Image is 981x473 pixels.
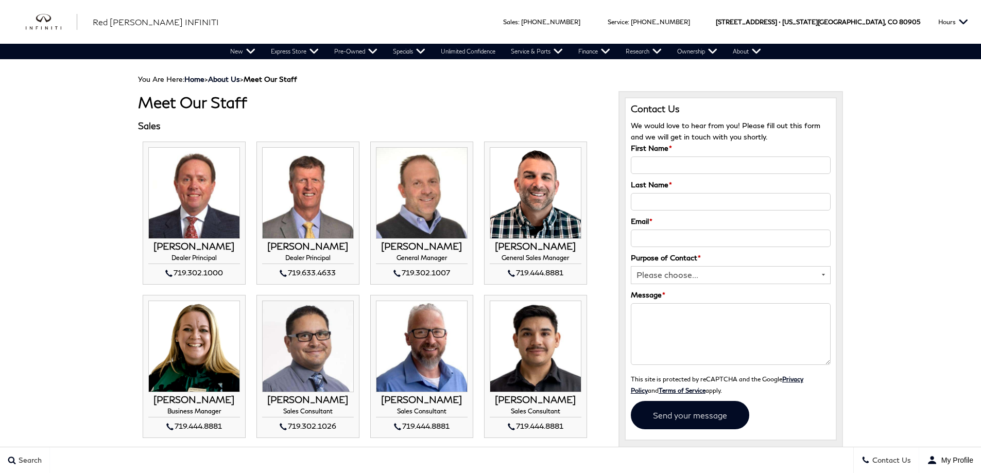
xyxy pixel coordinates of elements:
a: [PHONE_NUMBER] [521,18,580,26]
a: Finance [571,44,618,59]
a: [PHONE_NUMBER] [631,18,690,26]
div: 719.633.4633 [262,267,354,279]
span: : [518,18,520,26]
a: Specials [385,44,433,59]
h4: Sales Consultant [262,408,354,417]
a: Terms of Service [659,387,705,394]
label: Email [631,216,652,227]
div: 719.444.8881 [148,420,240,432]
img: THOM BUCKLEY [148,147,240,239]
h3: [PERSON_NAME] [376,395,468,405]
label: Purpose of Contact [631,252,701,264]
div: Breadcrumbs [138,75,844,83]
h4: General Manager [376,254,468,264]
h3: Contact Us [631,103,831,115]
a: Ownership [669,44,725,59]
img: RICH JENKINS [376,301,468,392]
div: 719.302.1007 [376,267,468,279]
img: JOHN ZUMBO [376,147,468,239]
a: Red [PERSON_NAME] INFINITI [93,16,219,28]
h3: [PERSON_NAME] [376,241,468,252]
a: Pre-Owned [326,44,385,59]
a: About [725,44,769,59]
span: You Are Here: [138,75,297,83]
span: We would love to hear from you! Please fill out this form and we will get in touch with you shortly. [631,121,820,141]
small: This site is protected by reCAPTCHA and the Google and apply. [631,375,803,394]
h3: [PERSON_NAME] [148,395,240,405]
img: INFINITI [26,14,77,30]
div: 719.444.8881 [376,420,468,432]
img: ROBERT WARNER [490,147,581,239]
strong: Meet Our Staff [244,75,297,83]
div: 719.302.1000 [148,267,240,279]
h3: [PERSON_NAME] [262,395,354,405]
label: Message [631,289,665,301]
img: HUGO GUTIERREZ-CERVANTES [490,301,581,392]
a: Home [184,75,204,83]
span: Service [608,18,628,26]
label: Last Name [631,179,672,190]
span: : [628,18,629,26]
span: Search [16,456,42,465]
img: JIMMIE ABEYTA [262,301,354,392]
a: infiniti [26,14,77,30]
h4: Sales Consultant [490,408,581,417]
img: STEPHANIE DAVISON [148,301,240,392]
a: Research [618,44,669,59]
h3: [PERSON_NAME] [490,241,581,252]
h3: Sales [138,121,603,131]
h4: Dealer Principal [148,254,240,264]
h3: [PERSON_NAME] [148,241,240,252]
a: Privacy Policy [631,375,803,394]
span: > [184,75,297,83]
a: New [222,44,263,59]
a: [STREET_ADDRESS] • [US_STATE][GEOGRAPHIC_DATA], CO 80905 [716,18,920,26]
span: > [208,75,297,83]
input: Send your message [631,401,749,429]
nav: Main Navigation [222,44,769,59]
div: 719.444.8881 [490,267,581,279]
span: Contact Us [870,456,911,465]
span: Red [PERSON_NAME] INFINITI [93,17,219,27]
h1: Meet Our Staff [138,94,603,111]
div: 719.302.1026 [262,420,354,432]
h4: General Sales Manager [490,254,581,264]
h4: Sales Consultant [376,408,468,417]
span: My Profile [937,456,973,464]
div: 719.444.8881 [490,420,581,432]
h4: Business Manager [148,408,240,417]
a: Unlimited Confidence [433,44,503,59]
button: user-profile-menu [919,447,981,473]
img: MIKE JORGENSEN [262,147,354,239]
a: Express Store [263,44,326,59]
h3: [PERSON_NAME] [490,395,581,405]
h3: [PERSON_NAME] [262,241,354,252]
span: Sales [503,18,518,26]
h4: Dealer Principal [262,254,354,264]
a: Service & Parts [503,44,571,59]
a: About Us [208,75,240,83]
label: First Name [631,143,672,154]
